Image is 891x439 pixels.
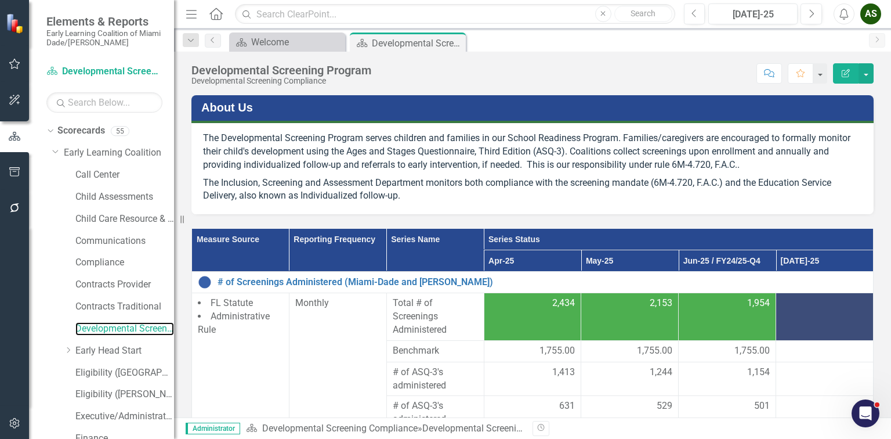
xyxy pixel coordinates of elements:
iframe: Intercom live chat [852,400,879,427]
img: No Information [198,275,212,289]
a: Developmental Screening Compliance [262,423,418,434]
a: Early Learning Coalition [64,146,174,160]
a: Contracts Traditional [75,300,174,314]
td: Double-Click to Edit [484,340,581,362]
td: Double-Click to Edit [679,340,776,362]
span: 1,755.00 [539,344,575,358]
div: Developmental Screening Program [372,36,463,51]
td: Double-Click to Edit [484,293,581,341]
h3: About Us [201,101,868,114]
span: FL Statute [211,297,253,308]
td: Double-Click to Edit Right Click for Context Menu [192,272,874,293]
span: Elements & Reports [46,15,162,28]
span: Search [631,9,655,18]
div: Welcome [251,35,342,49]
span: 501 [754,400,770,413]
span: 1,954 [747,297,770,310]
a: Early Head Start [75,344,174,358]
td: Double-Click to Edit [679,293,776,341]
a: Eligibility ([GEOGRAPHIC_DATA]) [75,366,174,380]
span: 631 [559,400,575,413]
td: Double-Click to Edit [386,340,484,362]
span: 529 [657,400,672,413]
a: Developmental Screening Compliance [46,65,162,78]
span: 1,154 [747,366,770,379]
span: 2,434 [552,297,575,310]
span: Administrator [186,423,240,434]
a: Welcome [232,35,342,49]
span: The Inclusion, Screening and Assessment Department monitors both compliance with the screening ma... [203,177,831,201]
div: 55 [111,126,129,136]
a: Scorecards [57,124,105,138]
div: [DATE]-25 [712,8,794,21]
button: AS [860,3,881,24]
a: Compliance [75,256,174,269]
span: Total # of Screenings Administered [393,297,478,337]
small: Early Learning Coalition of Miami Dade/[PERSON_NAME] [46,28,162,48]
td: Double-Click to Edit [581,340,679,362]
span: # of ASQ-3's administered [393,366,478,393]
div: Developmental Screening Program [191,64,371,77]
div: » [246,422,524,436]
img: ClearPoint Strategy [6,13,26,33]
a: Eligibility ([PERSON_NAME]) [75,388,174,401]
td: Double-Click to Edit [581,293,679,341]
a: Communications [75,235,174,248]
div: Monthly [295,297,381,310]
div: Developmental Screening Compliance [191,77,371,85]
a: Child Care Resource & Referral (CCR&R) [75,213,174,226]
button: [DATE]-25 [708,3,798,24]
span: 1,755.00 [734,344,770,358]
td: Double-Click to Edit [386,293,484,341]
span: Benchmark [393,344,478,358]
a: Child Assessments [75,190,174,204]
button: Search [614,6,672,22]
a: Call Center [75,168,174,182]
span: Administrative Rule [198,311,270,335]
span: 1,244 [650,366,672,379]
span: 1,413 [552,366,575,379]
input: Search Below... [46,92,162,113]
input: Search ClearPoint... [235,4,675,24]
a: # of Screenings Administered (Miami-Dade and [PERSON_NAME]) [218,277,867,287]
td: Double-Click to Edit [776,340,874,362]
a: Developmental Screening Compliance [75,322,174,336]
td: Double-Click to Edit [776,293,874,341]
div: Developmental Screening Program [422,423,564,434]
span: 1,755.00 [637,344,672,358]
a: Contracts Provider [75,278,174,292]
span: 2,153 [650,297,672,310]
a: Executive/Administrative [75,410,174,423]
p: The Developmental Screening Program serves children and families in our School Readiness Program.... [203,132,862,174]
